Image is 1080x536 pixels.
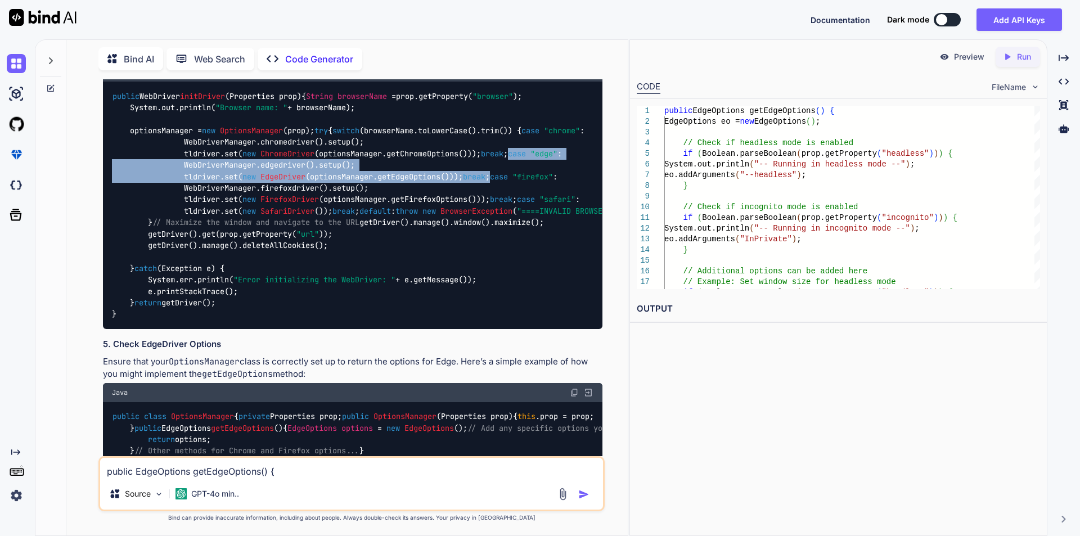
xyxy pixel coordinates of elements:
span: } [683,181,687,190]
span: ( [735,170,740,179]
span: ) [943,213,947,222]
span: new [242,195,256,205]
span: ) [905,160,910,169]
span: OptionsManager [171,412,234,422]
span: this [517,412,535,422]
span: "--headless" [740,170,796,179]
span: "safari" [539,195,575,205]
p: Bind can provide inaccurate information, including about people. Always double-check its answers.... [98,514,605,522]
span: ) [938,149,943,158]
span: (Properties prop) [436,412,513,422]
span: ) [934,149,938,158]
span: if [683,149,692,158]
span: public [112,91,139,101]
span: ) [934,213,938,222]
span: EdgeOptions getEdgeOptions [692,106,815,115]
span: eo.addArguments [664,235,735,244]
img: Bind AI [9,9,76,26]
code: WebDriver { prop.getProperty( ); System.out.println( + browserName); optionsManager = (prop); { (... [112,91,638,320]
img: chevron down [1030,82,1040,92]
span: private [238,412,270,422]
span: case [508,148,526,159]
span: // Other methods for Chrome and Firefox options... [134,446,359,456]
span: prop.getProperty [801,213,876,222]
span: ( [796,149,801,158]
span: ; [910,160,915,169]
span: EdgeOptions [287,423,337,433]
span: public [664,106,692,115]
img: attachment [556,488,569,501]
span: ) [929,149,933,158]
span: ( [816,106,820,115]
span: { [830,106,834,115]
img: Pick Models [154,489,164,499]
p: Source [125,488,151,499]
span: ; [796,235,801,244]
span: prop.getProperty [801,288,876,297]
span: // Example: Set window size for headless mode [683,277,895,286]
span: Boolean.parseBoolean [702,149,796,158]
span: = [377,423,382,433]
span: FirefoxDriver [260,195,319,205]
span: // Check if headless mode is enabled [683,138,853,147]
span: case [521,125,539,136]
span: ( [877,288,881,297]
span: "Browser name: " [215,103,287,113]
span: "====INVALID BROWSER====" [517,206,629,216]
img: ai-studio [7,84,26,103]
span: ; [801,170,805,179]
span: catch [134,263,157,273]
img: chat [7,54,26,73]
span: "InPrivate" [740,235,791,244]
span: case [490,172,508,182]
div: 10 [637,202,650,213]
span: break [463,172,485,182]
span: "-- Running in incognito mode --" [754,224,910,233]
span: public [134,423,161,433]
span: ( [735,235,740,244]
span: ) [820,106,825,115]
span: eo.addArguments [664,170,735,179]
span: } [683,245,687,254]
span: new [242,172,256,182]
span: Boolean.parseBoolean [702,288,796,297]
img: copy [570,388,579,397]
span: ( [806,117,811,126]
span: new [242,148,256,159]
span: public [342,412,369,422]
div: 8 [637,181,650,191]
span: ( [749,160,754,169]
span: ) [796,170,801,179]
span: // Additional options can be added here [683,267,867,276]
div: 13 [637,234,650,245]
div: 5 [637,148,650,159]
span: "incognito" [881,213,933,222]
span: return [134,298,161,308]
code: OptionsManager [169,356,240,367]
span: Documentation [811,15,870,25]
img: preview [939,52,949,62]
span: ( [697,288,701,297]
span: ) [934,288,938,297]
span: switch [332,125,359,136]
span: { [948,149,952,158]
span: ) [811,117,815,126]
img: darkCloudIdeIcon [7,175,26,195]
p: Preview [954,51,984,62]
div: 2 [637,116,650,127]
span: getEdgeOptions [211,423,274,433]
span: ( [877,149,881,158]
span: ) [792,235,796,244]
span: // Check if incognito mode is enabled [683,202,858,211]
div: 18 [637,287,650,298]
span: "Error initializing the WebDriver: " [233,275,395,285]
span: // Maximize the window and navigate to the URL [152,218,359,228]
span: "headless" [881,288,929,297]
span: ( [697,213,701,222]
span: ; [816,117,820,126]
span: default [359,206,391,216]
span: BrowserException [440,206,512,216]
span: new [740,117,754,126]
span: "-- Running in headless mode --" [754,160,905,169]
span: break [490,195,512,205]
